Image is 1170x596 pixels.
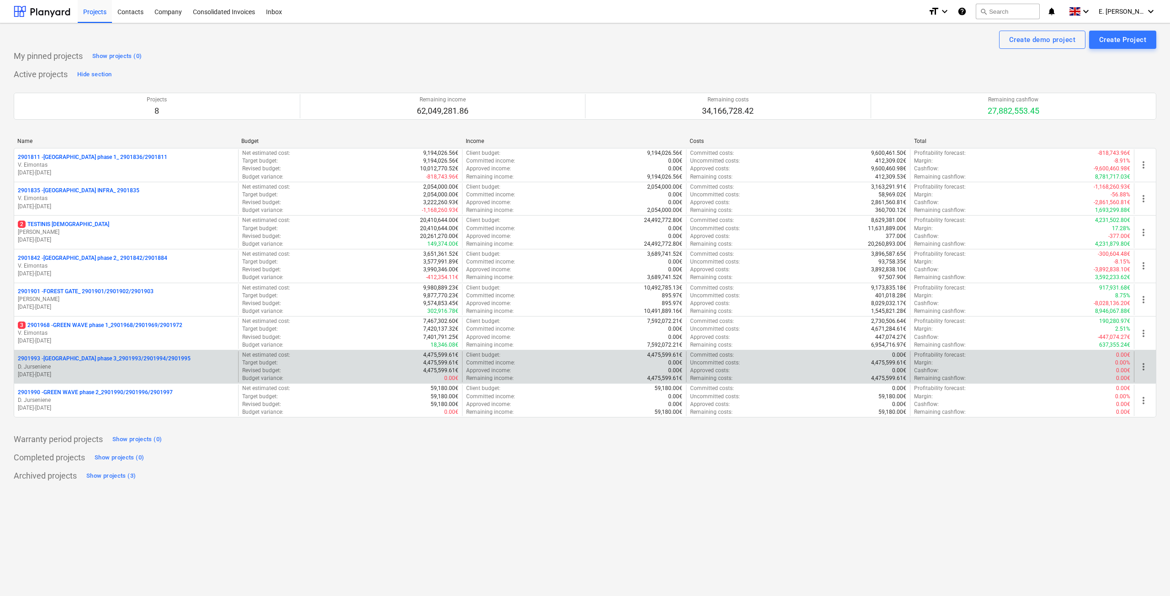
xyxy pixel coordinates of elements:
p: 34,166,728.42 [702,105,754,116]
p: 93,758.35€ [878,258,906,266]
p: Target budget : [242,359,278,367]
p: Remaining income : [466,240,514,248]
p: [DATE] - [DATE] [18,337,234,345]
i: keyboard_arrow_down [1080,6,1091,17]
p: Remaining costs : [690,341,733,349]
p: -8.91% [1114,157,1130,165]
p: Remaining cashflow : [914,206,966,214]
p: Cashflow : [914,300,939,307]
p: Committed costs : [690,183,734,191]
p: 377.00€ [886,232,906,240]
p: Profitability forecast : [914,183,966,191]
p: 412,309.53€ [875,173,906,181]
p: Profitability forecast : [914,317,966,325]
p: Target budget : [242,157,278,165]
p: V. Eimontas [18,329,234,337]
p: [DATE] - [DATE] [18,371,234,379]
p: 0.00€ [892,351,906,359]
p: 0.00€ [668,232,682,240]
p: 2,861,560.81€ [871,199,906,206]
p: Revised budget : [242,165,281,173]
p: 3,892,838.10€ [871,266,906,274]
p: 4,475,599.61€ [423,351,458,359]
p: 0.00€ [668,367,682,374]
span: more_vert [1138,361,1149,372]
p: 9,194,026.56€ [423,157,458,165]
p: Revised budget : [242,266,281,274]
p: Committed costs : [690,216,734,224]
p: 3,163,291.91€ [871,183,906,191]
button: Create demo project [999,31,1085,49]
p: 24,492,772.80€ [644,216,682,224]
p: 7,420,137.32€ [423,325,458,333]
span: 3 [18,322,26,329]
p: 2901968 - GREEN WAVE phase 1_2901968/2901969/2901972 [18,322,182,329]
button: Show projects (0) [110,432,164,447]
p: [PERSON_NAME] [18,228,234,236]
p: Remaining costs [702,96,754,104]
p: 4,475,599.61€ [423,367,458,374]
p: 8 [147,105,167,116]
p: 2901811 - [GEOGRAPHIC_DATA] phase 1_ 2901836/2901811 [18,153,167,161]
p: V. Eimontas [18,195,234,202]
p: Remaining costs : [690,274,733,281]
p: 7,467,302.60€ [423,317,458,325]
p: Revised budget : [242,367,281,374]
p: -447,074.27€ [1098,333,1130,341]
p: Remaining cashflow [988,96,1039,104]
p: Approved costs : [690,232,730,240]
p: Margin : [914,258,933,266]
p: Uncommitted costs : [690,157,740,165]
p: Cashflow : [914,232,939,240]
p: Committed costs : [690,149,734,157]
p: Approved costs : [690,165,730,173]
i: format_size [928,6,939,17]
p: -300,604.48€ [1098,250,1130,258]
i: keyboard_arrow_down [939,6,950,17]
p: -8,028,136.20€ [1094,300,1130,307]
p: Client budget : [466,250,500,258]
p: Margin : [914,325,933,333]
p: 3,592,233.62€ [1095,274,1130,281]
p: 24,492,772.80€ [644,240,682,248]
p: Net estimated cost : [242,149,290,157]
p: Approved costs : [690,300,730,307]
p: 1,545,821.28€ [871,307,906,315]
p: 18,346.08€ [431,341,458,349]
p: 20,261,270.00€ [420,232,458,240]
p: Approved costs : [690,199,730,206]
p: 9,877,770.23€ [423,292,458,300]
p: 8,781,717.03€ [1095,173,1130,181]
p: 3,689,741.52€ [647,274,682,281]
p: Committed income : [466,191,515,199]
p: [DATE] - [DATE] [18,169,234,177]
p: 27,882,553.45 [988,105,1039,116]
p: 0.00% [1115,359,1130,367]
div: Costs [690,138,906,144]
p: Client budget : [466,183,500,191]
p: Margin : [914,359,933,367]
p: Remaining cashflow : [914,240,966,248]
p: 2901835 - [GEOGRAPHIC_DATA] INFRA_ 2901835 [18,187,139,195]
p: 0.00€ [668,333,682,341]
p: 2901842 - [GEOGRAPHIC_DATA] phase 2_ 2901842/2901884 [18,254,167,262]
p: 4,475,599.61€ [871,359,906,367]
p: 412,309.02€ [875,157,906,165]
span: more_vert [1138,193,1149,204]
p: 10,012,770.52€ [420,165,458,173]
p: 895.97€ [662,300,682,307]
p: Remaining costs : [690,307,733,315]
button: Search [976,4,1040,19]
p: Revised budget : [242,232,281,240]
p: Committed costs : [690,351,734,359]
span: more_vert [1138,328,1149,339]
span: E. [PERSON_NAME] [1099,8,1144,15]
p: 6,954,716.97€ [871,341,906,349]
p: Margin : [914,191,933,199]
p: 0.00€ [668,258,682,266]
p: 0.00€ [668,325,682,333]
span: more_vert [1138,294,1149,305]
div: 2901993 -[GEOGRAPHIC_DATA] phase 3_2901993/2901994/2901995D. Jurseniene[DATE]-[DATE] [18,355,234,378]
p: 4,475,599.61€ [423,359,458,367]
p: 3,577,991.89€ [423,258,458,266]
